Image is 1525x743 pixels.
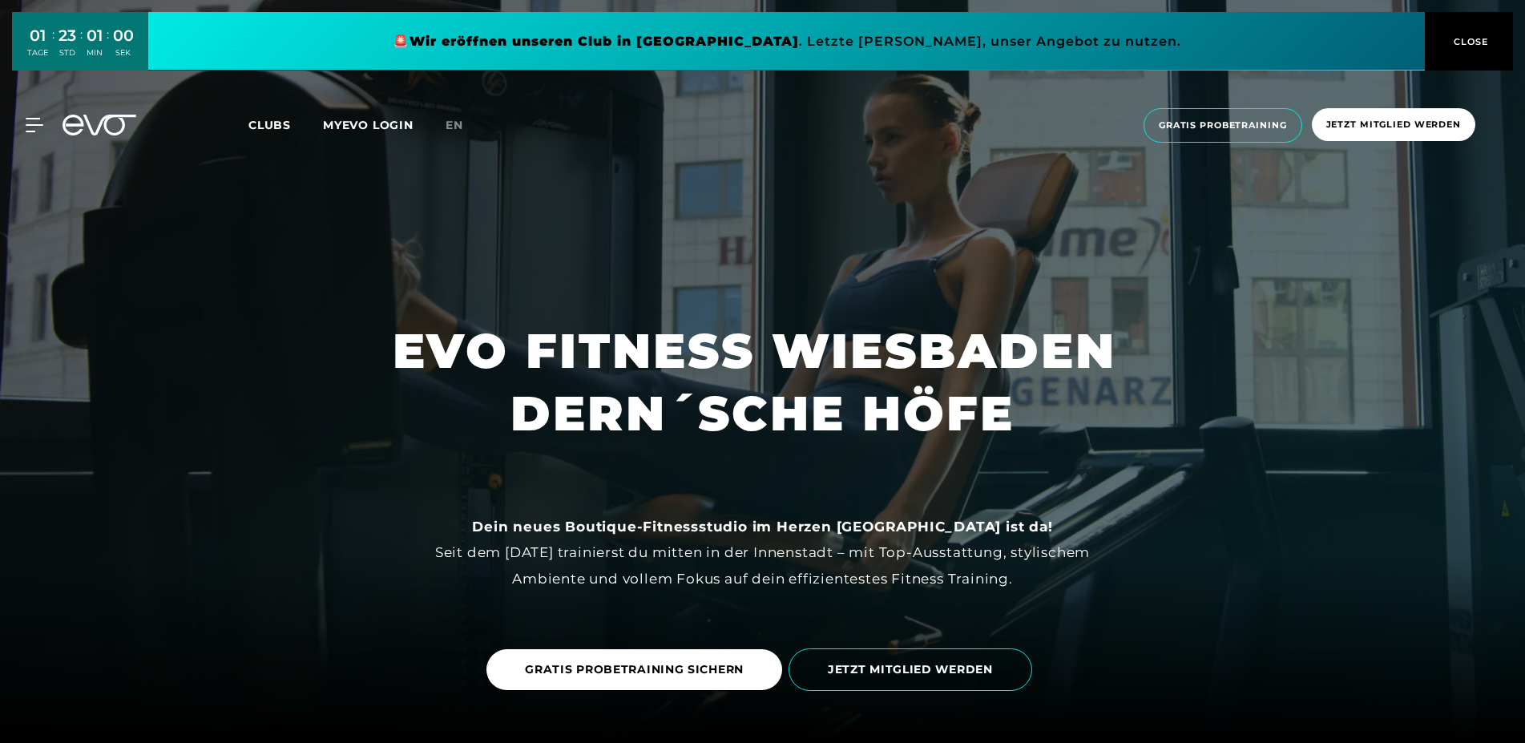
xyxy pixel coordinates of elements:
[446,118,463,132] span: en
[1307,108,1480,143] a: Jetzt Mitglied werden
[113,24,134,47] div: 00
[789,636,1039,703] a: JETZT MITGLIED WERDEN
[107,26,109,68] div: :
[113,47,134,59] div: SEK
[472,519,1052,535] strong: Dein neues Boutique-Fitnessstudio im Herzen [GEOGRAPHIC_DATA] ist da!
[58,24,76,47] div: 23
[1139,108,1307,143] a: Gratis Probetraining
[87,24,103,47] div: 01
[52,26,54,68] div: :
[323,118,414,132] a: MYEVO LOGIN
[248,117,323,132] a: Clubs
[393,320,1133,445] h1: EVO FITNESS WIESBADEN DERN´SCHE HÖFE
[402,514,1124,592] div: Seit dem [DATE] trainierst du mitten in der Innenstadt – mit Top-Ausstattung, stylischem Ambiente...
[1450,34,1489,49] span: CLOSE
[27,24,48,47] div: 01
[58,47,76,59] div: STD
[828,661,993,678] span: JETZT MITGLIED WERDEN
[27,47,48,59] div: TAGE
[486,649,782,690] a: GRATIS PROBETRAINING SICHERN
[446,116,482,135] a: en
[1425,12,1513,71] button: CLOSE
[248,118,291,132] span: Clubs
[87,47,103,59] div: MIN
[1159,119,1287,132] span: Gratis Probetraining
[80,26,83,68] div: :
[525,661,744,678] span: GRATIS PROBETRAINING SICHERN
[1326,118,1461,131] span: Jetzt Mitglied werden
